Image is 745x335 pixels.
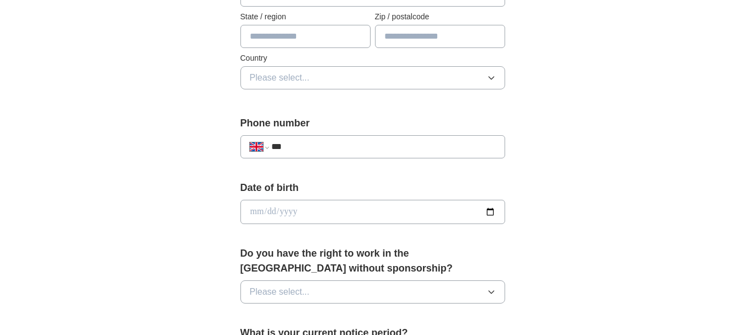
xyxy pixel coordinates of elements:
[240,280,505,304] button: Please select...
[375,11,505,23] label: Zip / postalcode
[240,116,505,131] label: Phone number
[240,180,505,195] label: Date of birth
[240,11,371,23] label: State / region
[240,52,505,64] label: Country
[240,246,505,276] label: Do you have the right to work in the [GEOGRAPHIC_DATA] without sponsorship?
[240,66,505,89] button: Please select...
[250,285,310,299] span: Please select...
[250,71,310,84] span: Please select...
